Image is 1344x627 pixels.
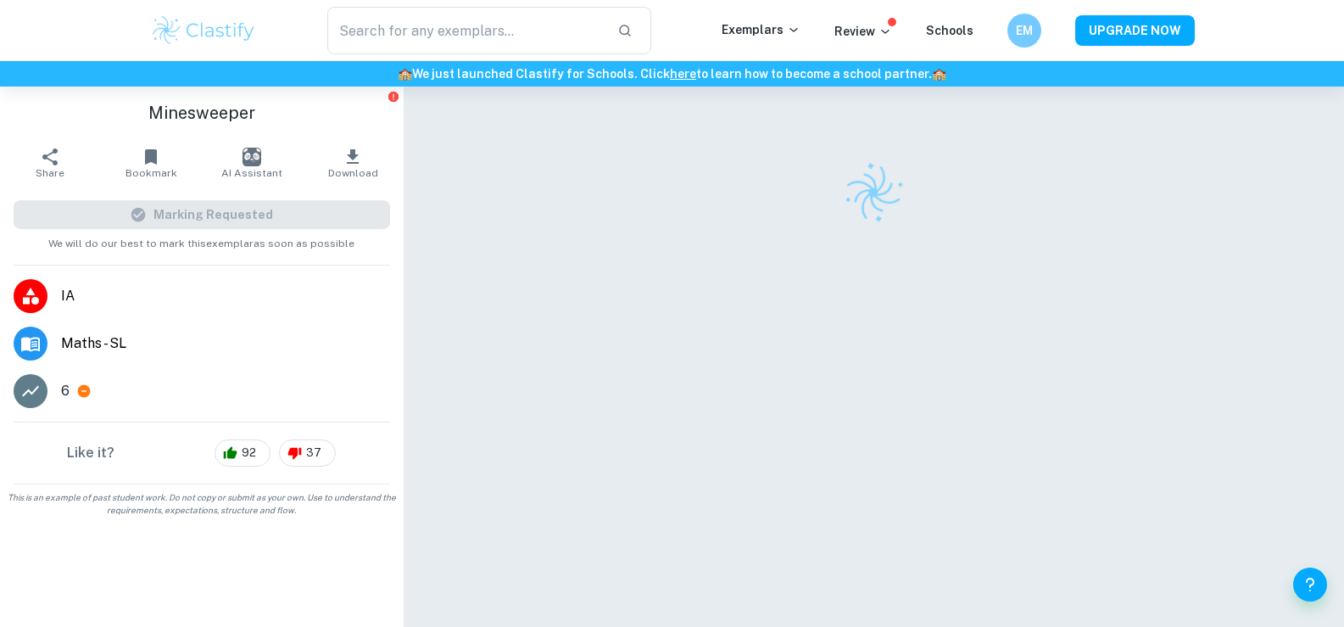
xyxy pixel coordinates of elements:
[150,14,258,48] img: Clastify logo
[926,24,973,37] a: Schools
[61,381,70,401] p: 6
[36,167,64,179] span: Share
[388,90,400,103] button: Report issue
[932,67,946,81] span: 🏫
[125,167,177,179] span: Bookmark
[61,333,390,354] span: Maths - SL
[48,229,354,251] span: We will do our best to mark this exemplar as soon as possible
[67,443,114,463] h6: Like it?
[7,491,397,517] span: This is an example of past student work. Do not copy or submit as your own. Use to understand the...
[3,64,1341,83] h6: We just launched Clastify for Schools. Click to learn how to become a school partner.
[1075,15,1195,46] button: UPGRADE NOW
[328,167,378,179] span: Download
[297,445,331,462] span: 37
[670,67,696,81] a: here
[1007,14,1041,48] button: EM
[303,139,404,187] button: Download
[101,139,202,187] button: Bookmark
[221,167,282,179] span: AI Assistant
[834,22,892,41] p: Review
[232,445,265,462] span: 92
[279,439,336,467] div: 37
[1014,21,1034,40] h6: EM
[215,439,270,467] div: 92
[243,148,261,166] img: AI Assistant
[14,100,390,126] h1: Minesweeper
[61,286,390,306] span: IA
[833,152,915,234] img: Clastify logo
[1293,568,1327,602] button: Help and Feedback
[327,7,605,54] input: Search for any exemplars...
[722,20,800,39] p: Exemplars
[202,139,303,187] button: AI Assistant
[398,67,412,81] span: 🏫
